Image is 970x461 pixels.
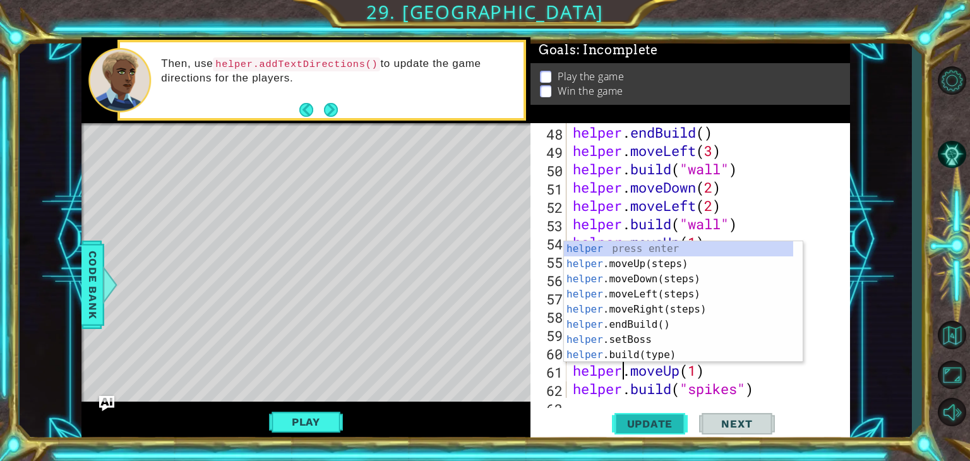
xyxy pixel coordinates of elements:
p: Play the game [558,69,624,83]
button: AI Hint [933,138,970,172]
span: Next [709,417,765,430]
div: 63 [533,400,566,418]
button: Next [322,100,341,119]
span: Update [614,417,686,430]
div: 62 [533,381,566,400]
button: Play [269,410,343,434]
button: Level Options [933,64,970,97]
p: Then, use to update the game directions for the players. [161,57,515,85]
div: 51 [533,180,566,198]
span: Code Bank [83,246,103,323]
div: 57 [533,290,566,308]
div: 49 [533,143,566,162]
button: Maximize Browser [933,358,970,392]
span: Goals [539,42,658,58]
div: 52 [533,198,566,217]
div: 61 [533,363,566,381]
div: 48 [533,125,566,143]
div: 53 [533,217,566,235]
div: 55 [533,253,566,272]
button: Mute [933,395,970,429]
span: : Incomplete [577,42,658,57]
button: Back [299,103,324,117]
code: helper.addTextDirections() [213,57,380,71]
div: 54 [533,235,566,253]
button: Update [612,408,688,440]
p: Win the game [558,84,623,98]
div: 50 [533,162,566,180]
div: 58 [533,308,566,326]
button: Back to Map [933,316,970,353]
button: Ask AI [99,396,114,411]
button: Next [699,408,775,440]
div: 56 [533,272,566,290]
div: 59 [533,326,566,345]
a: Back to Map [933,314,970,356]
div: 60 [533,345,566,363]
